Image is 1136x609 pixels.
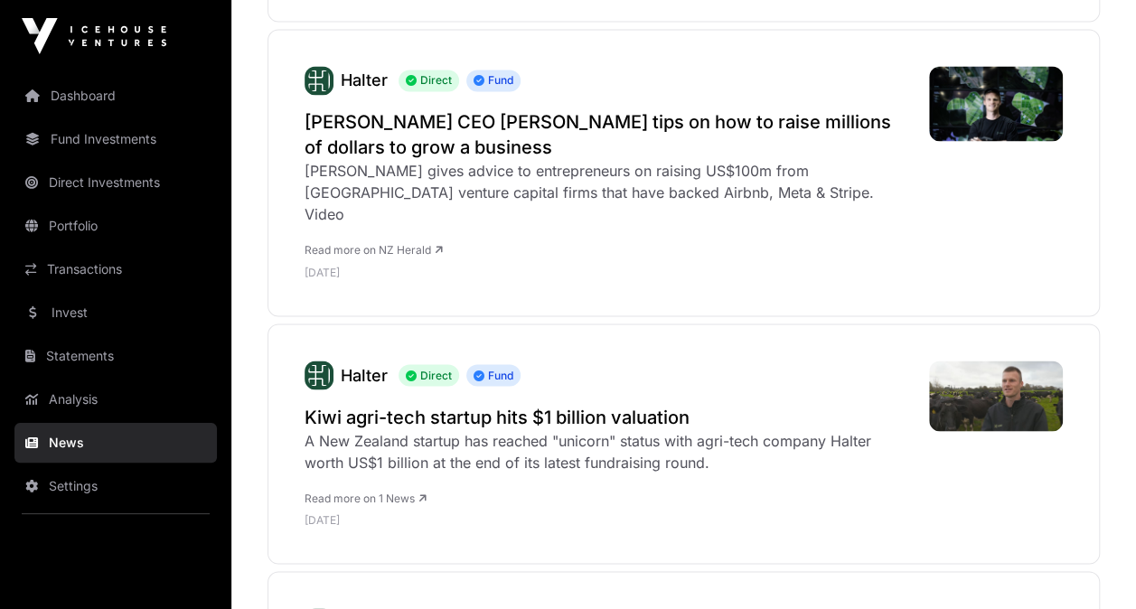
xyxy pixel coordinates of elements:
a: Halter [305,66,333,95]
span: Direct [399,70,459,91]
img: Icehouse Ventures Logo [22,18,166,54]
div: [PERSON_NAME] gives advice to entrepreneurs on raising US$100m from [GEOGRAPHIC_DATA] venture cap... [305,160,911,225]
a: News [14,423,217,463]
img: Halter-Favicon.svg [305,66,333,95]
a: Kiwi agri-tech startup hits $1 billion valuation [305,404,911,429]
a: Halter [341,70,388,89]
p: [DATE] [305,512,911,527]
p: [DATE] [305,265,911,279]
iframe: Chat Widget [1046,522,1136,609]
a: Settings [14,466,217,506]
a: Portfolio [14,206,217,246]
span: Direct [399,364,459,386]
a: Read more on NZ Herald [305,243,443,257]
a: Fund Investments [14,119,217,159]
img: HAWHVBQB4REP7NOUBF3RT2GRDY.JPG [929,66,1063,141]
a: Halter [305,361,333,389]
div: A New Zealand startup has reached "unicorn" status with agri-tech company Halter worth US$1 billi... [305,429,911,473]
img: farming-tech-company-raises-dollar165m-from-overseas-investo-QKKUSPB65BDWPMK4PFY32SRUIE.png [929,361,1063,431]
span: Fund [466,364,521,386]
a: Dashboard [14,76,217,116]
a: Transactions [14,249,217,289]
span: Fund [466,70,521,91]
a: Direct Investments [14,163,217,202]
a: Analysis [14,379,217,419]
a: Read more on 1 News [305,491,427,504]
a: Invest [14,293,217,333]
img: Halter-Favicon.svg [305,361,333,389]
a: Statements [14,336,217,376]
a: [PERSON_NAME] CEO [PERSON_NAME] tips on how to raise millions of dollars to grow a business [305,109,911,160]
a: Halter [341,365,388,384]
